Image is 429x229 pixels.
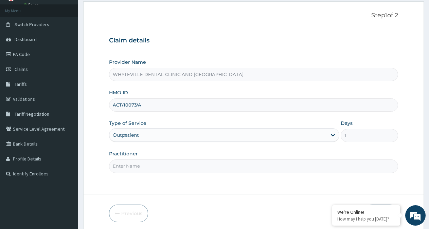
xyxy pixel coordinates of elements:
a: Online [24,2,40,7]
span: Tariffs [15,81,27,87]
textarea: Type your message and hit 'Enter' [3,155,129,179]
input: Enter Name [109,159,398,173]
span: Dashboard [15,36,37,42]
p: How may I help you today? [337,216,395,222]
div: Chat with us now [35,38,114,47]
span: Tariff Negotiation [15,111,49,117]
div: We're Online! [337,209,395,215]
h3: Claim details [109,37,398,44]
img: d_794563401_company_1708531726252_794563401 [13,34,28,51]
div: Minimize live chat window [111,3,128,20]
span: Switch Providers [15,21,49,27]
span: Claims [15,66,28,72]
label: HMO ID [109,89,128,96]
label: Provider Name [109,59,146,65]
p: Step 1 of 2 [109,12,398,19]
div: Outpatient [113,132,139,138]
label: Type of Service [109,120,146,127]
input: Enter HMO ID [109,98,398,112]
span: We're online! [39,70,94,139]
label: Practitioner [109,150,138,157]
button: Next [364,205,398,222]
label: Days [341,120,353,127]
button: Previous [109,205,148,222]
